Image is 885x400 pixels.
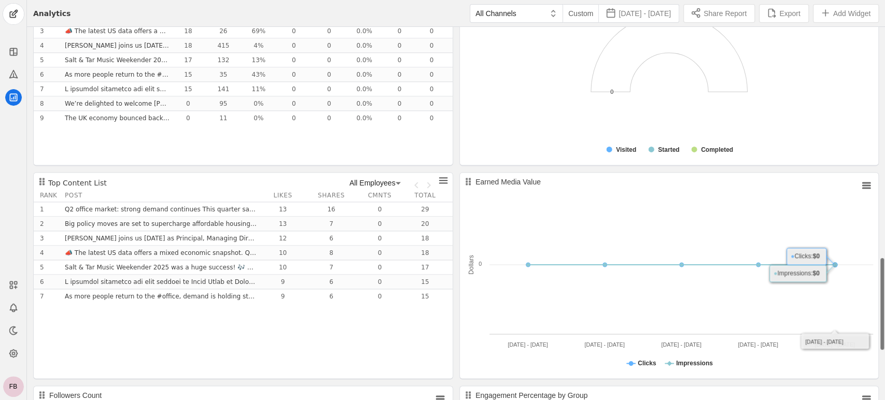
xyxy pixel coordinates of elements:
[508,341,548,348] text: [DATE] - [DATE]
[478,261,481,267] text: 0
[814,341,855,348] text: [DATE] - [DATE]
[65,189,259,202] div: Post Caption
[33,8,71,19] div: Analytics
[813,4,879,23] button: Add Widget
[3,376,24,397] button: FB
[356,189,404,202] div: Comments
[34,189,65,202] div: Post Rank
[475,391,588,399] text: Engagement Percentage by Group
[48,178,107,188] div: Top Content List
[704,8,747,19] span: Share Report
[759,4,808,23] button: Export
[49,391,102,399] text: Followers Count
[676,360,712,367] text: Impressions
[619,8,671,19] span: [DATE] - [DATE]
[779,8,800,19] span: Export
[349,179,396,187] span: All Employees
[638,360,656,367] text: Clicks
[661,341,701,348] text: [DATE] - [DATE]
[438,175,448,189] app-icon-button: Chart context menu
[568,8,593,19] span: Custom
[259,189,307,202] div: Likes
[475,178,541,186] text: Earned Media Value
[833,8,870,19] span: Add Widget
[610,89,613,95] text: 0
[584,341,625,348] text: [DATE] - [DATE]
[683,4,755,23] button: Share Report
[404,189,452,202] div: Total Engagements
[460,173,878,378] svg: Earned Media Value
[700,146,733,153] text: Completed
[616,146,636,153] text: Visited
[467,255,474,274] text: Dollars
[738,341,778,348] text: [DATE] - [DATE]
[307,189,355,202] div: Shares
[563,4,599,23] button: Custom
[658,146,679,153] text: Started
[475,9,516,18] span: All Channels
[599,4,679,23] button: [DATE] - [DATE]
